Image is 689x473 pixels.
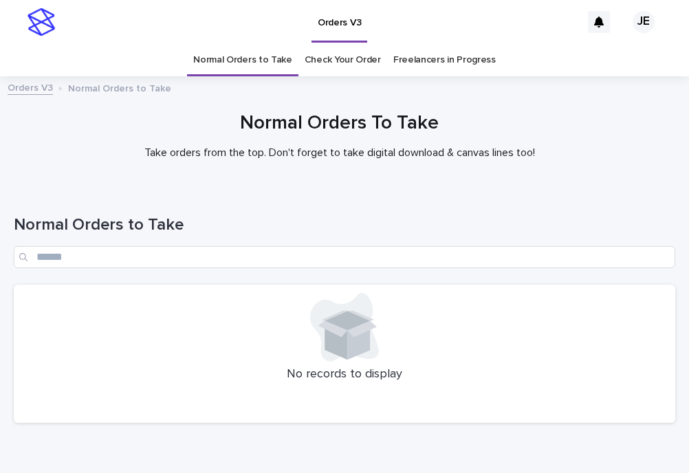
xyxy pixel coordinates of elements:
p: Take orders from the top. Don't forget to take digital download & canvas lines too! [65,146,615,159]
h1: Normal Orders To Take [14,112,665,135]
div: JE [633,11,655,33]
a: Normal Orders to Take [193,44,292,76]
a: Orders V3 [8,79,53,95]
a: Freelancers in Progress [393,44,496,76]
a: Check Your Order [305,44,381,76]
h1: Normal Orders to Take [14,215,675,235]
p: No records to display [22,367,667,382]
img: stacker-logo-s-only.png [28,8,55,36]
p: Normal Orders to Take [68,80,171,95]
input: Search [14,246,675,268]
